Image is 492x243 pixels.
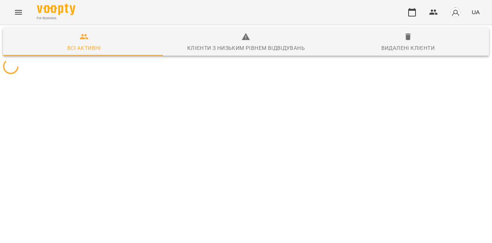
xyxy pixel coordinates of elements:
[37,16,75,21] span: For Business
[469,5,483,19] button: UA
[381,43,435,53] div: Видалені клієнти
[37,4,75,15] img: Voopty Logo
[187,43,305,53] div: Клієнти з низьким рівнем відвідувань
[67,43,101,53] div: Всі активні
[450,7,461,18] img: avatar_s.png
[472,8,480,16] span: UA
[9,3,28,21] button: Menu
